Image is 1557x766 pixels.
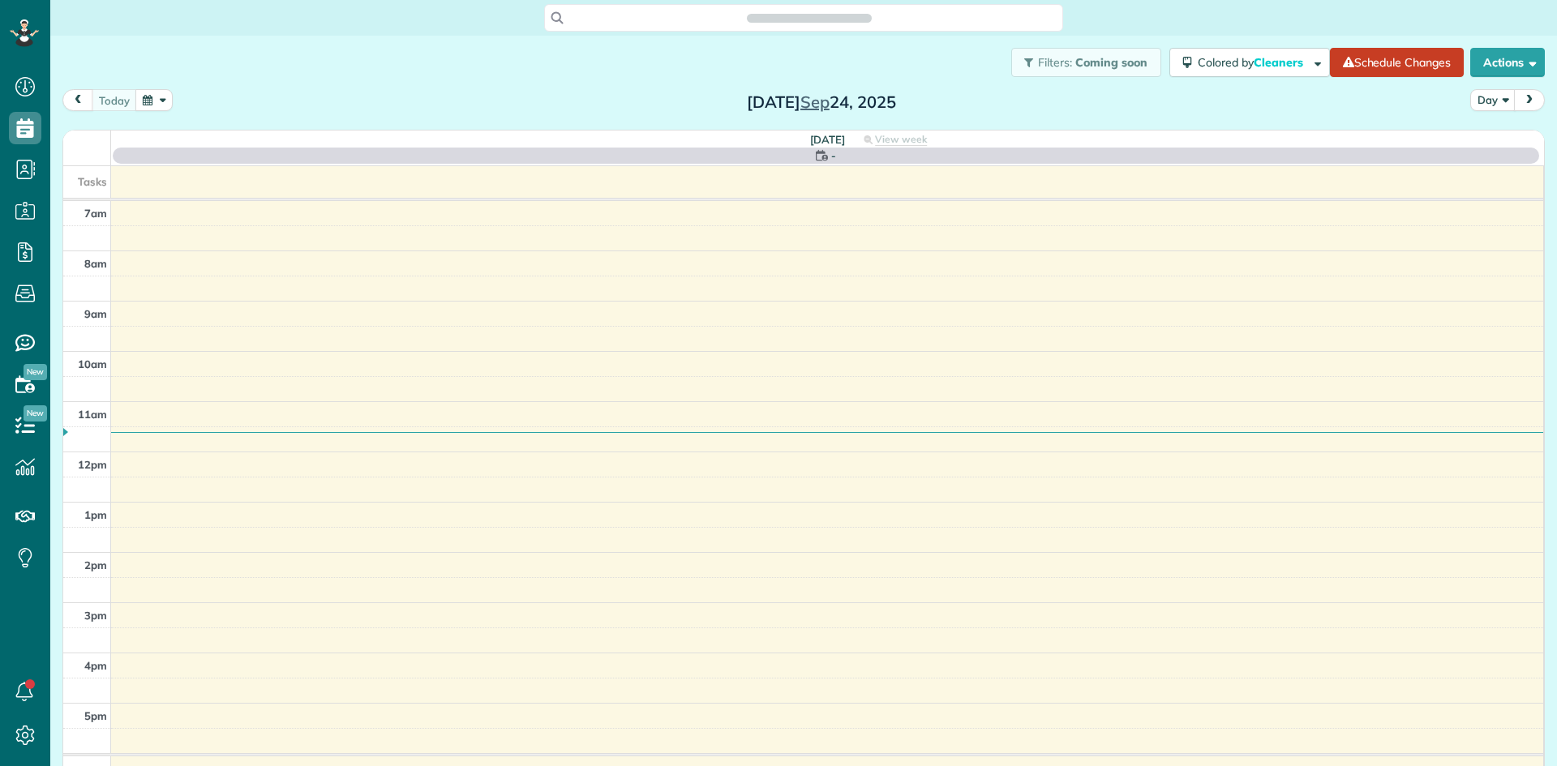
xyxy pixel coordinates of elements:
span: 10am [78,357,107,370]
span: Filters: [1038,55,1072,70]
span: 9am [84,307,107,320]
button: prev [62,89,93,111]
span: 12pm [78,458,107,471]
h2: [DATE] 24, 2025 [720,93,923,111]
span: 2pm [84,558,107,571]
span: 5pm [84,709,107,722]
span: Colored by [1198,55,1309,70]
button: Actions [1470,48,1545,77]
button: Day [1470,89,1516,111]
a: Schedule Changes [1330,48,1464,77]
span: 11am [78,408,107,421]
button: next [1514,89,1545,111]
button: Colored byCleaners [1169,48,1330,77]
span: Cleaners [1254,55,1306,70]
span: New [24,405,47,422]
span: [DATE] [810,133,845,146]
span: 7am [84,207,107,220]
span: 1pm [84,508,107,521]
span: Sep [800,92,830,112]
span: Coming soon [1075,55,1148,70]
button: today [92,89,137,111]
span: New [24,364,47,380]
span: View week [875,133,927,146]
span: 8am [84,257,107,270]
span: Search ZenMaid… [763,10,855,26]
span: - [831,148,836,164]
span: 4pm [84,659,107,672]
span: 3pm [84,609,107,622]
span: Tasks [78,175,107,188]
